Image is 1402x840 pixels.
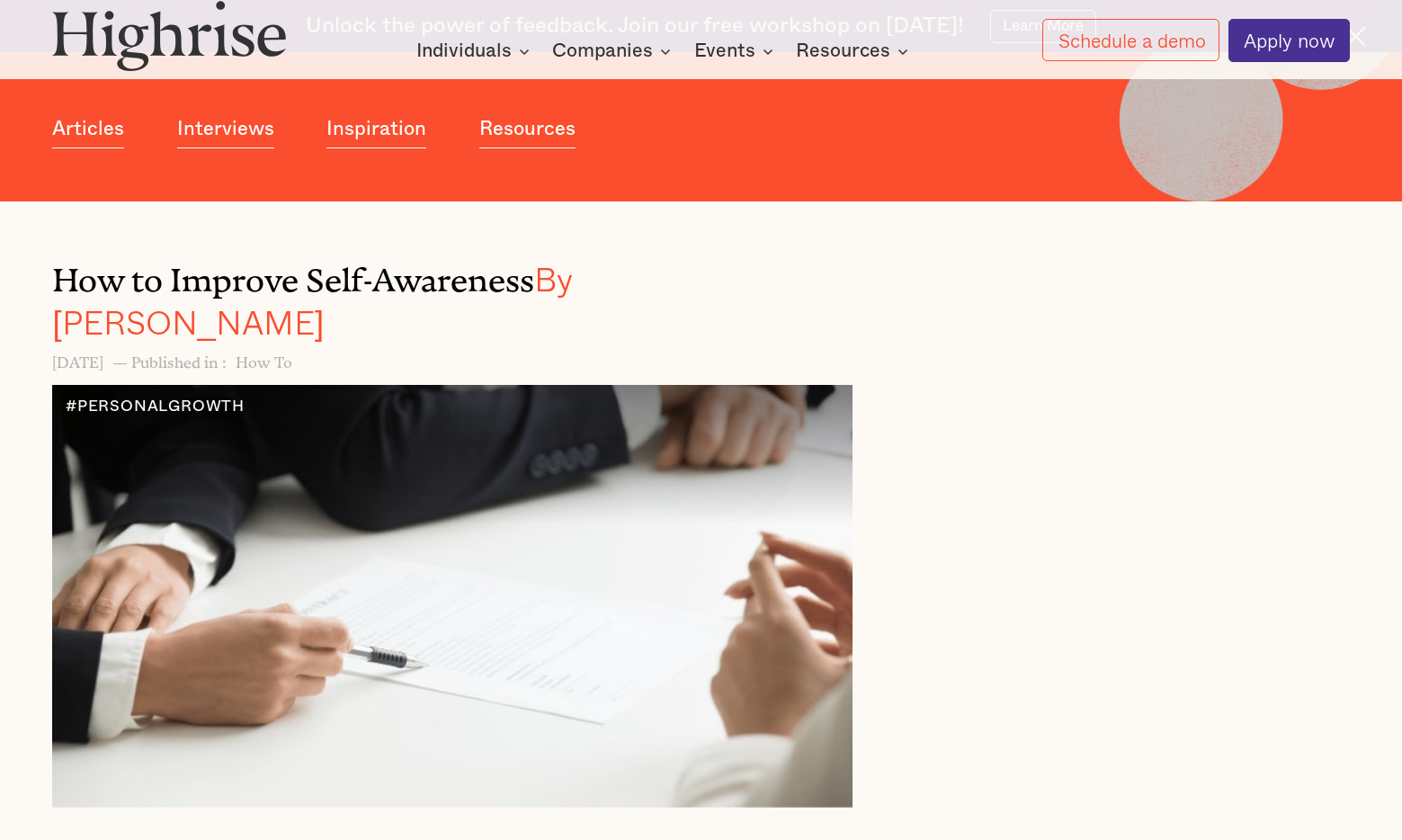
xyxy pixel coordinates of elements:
[552,40,676,62] div: Companies
[52,254,853,825] a: How to Improve Self-AwarenessBy [PERSON_NAME][DATE]— Published in :How ToA group of executives ta...
[416,40,535,62] div: Individuals
[694,40,755,62] div: Events
[177,109,274,148] a: Interviews
[112,350,227,368] h6: — Published in :
[52,254,572,347] span: By [PERSON_NAME]
[52,109,124,148] a: Articles
[796,40,890,62] div: Resources
[479,109,576,148] a: Resources
[52,254,772,340] h3: How to Improve Self-Awareness
[416,40,512,62] div: Individuals
[66,398,245,416] div: #PERSONALGROWTH
[694,40,779,62] div: Events
[52,350,103,368] h6: [DATE]
[1042,19,1219,61] a: Schedule a demo
[1228,19,1350,62] a: Apply now
[326,109,426,148] a: Inspiration
[796,40,914,62] div: Resources
[552,40,653,62] div: Companies
[236,350,292,368] h6: How To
